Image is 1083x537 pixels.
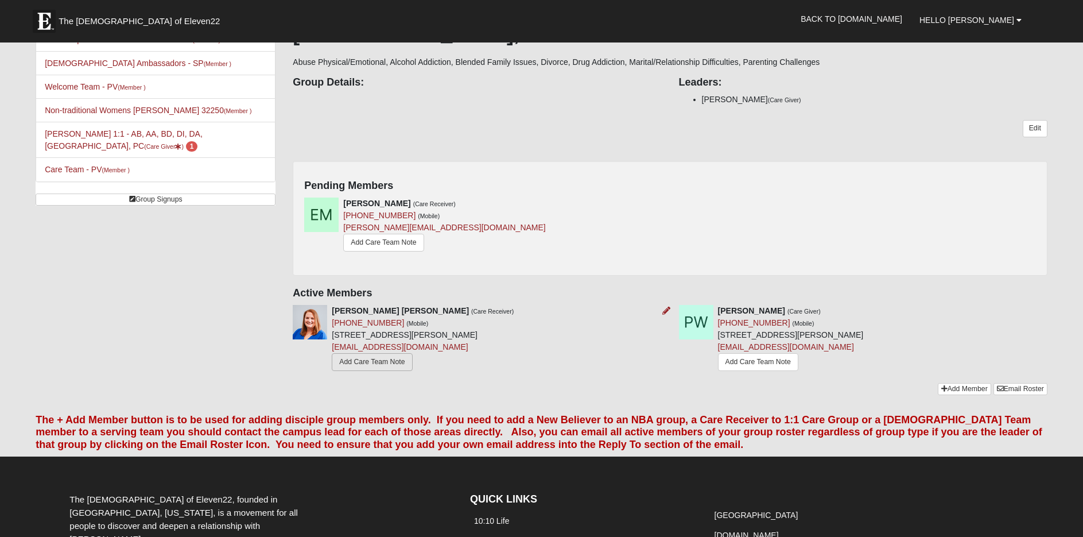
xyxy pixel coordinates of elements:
[792,5,911,33] a: Back to [DOMAIN_NAME]
[406,320,428,327] small: (Mobile)
[993,383,1047,395] a: Email Roster
[343,223,545,232] a: [PERSON_NAME][EMAIL_ADDRESS][DOMAIN_NAME]
[118,84,145,91] small: (Member )
[102,167,130,173] small: (Member )
[27,4,257,33] a: The [DEMOGRAPHIC_DATA] of Eleven22
[413,200,456,207] small: (Care Receiver)
[471,308,514,315] small: (Care Receiver)
[45,106,251,115] a: Non-traditional Womens [PERSON_NAME] 32250(Member )
[33,10,56,33] img: Eleven22 logo
[36,414,1042,450] font: The + Add Member button is to be used for adding disciple group members only. If you need to add ...
[332,305,514,374] div: [STREET_ADDRESS][PERSON_NAME]
[224,107,251,114] small: (Member )
[332,353,412,371] a: Add Care Team Note
[718,342,854,351] a: [EMAIL_ADDRESS][DOMAIN_NAME]
[1034,517,1055,534] a: Block Configuration (Alt-B)
[178,523,245,534] span: HTML Size: 102 KB
[36,194,275,206] a: Group Signups
[59,16,220,27] span: The [DEMOGRAPHIC_DATA] of Eleven22
[715,511,798,520] a: [GEOGRAPHIC_DATA]
[911,6,1030,34] a: Hello [PERSON_NAME]
[45,129,203,150] a: [PERSON_NAME] 1:1 - AB, AA, BD, DI, DA, [GEOGRAPHIC_DATA], PC(Care Giver) 1
[343,234,424,252] a: Add Care Team Note
[332,342,468,351] a: [EMAIL_ADDRESS][DOMAIN_NAME]
[679,76,1047,89] h4: Leaders:
[702,94,1047,106] li: [PERSON_NAME]
[45,165,130,174] a: Care Team - PV(Member )
[94,523,169,534] span: ViewState Size: 28 KB
[470,493,693,506] h4: QUICK LINKS
[718,306,785,315] strong: [PERSON_NAME]
[332,306,469,315] strong: [PERSON_NAME] [PERSON_NAME]
[204,60,231,67] small: (Member )
[11,524,81,532] a: Page Load Time: 0.23s
[418,213,440,219] small: (Mobile)
[186,141,198,152] span: number of pending members
[45,82,146,91] a: Welcome Team - PV(Member )
[792,320,814,327] small: (Mobile)
[304,180,1035,192] h4: Pending Members
[293,76,661,89] h4: Group Details:
[938,383,991,395] a: Add Member
[768,96,801,103] small: (Care Giver)
[718,318,790,327] a: [PHONE_NUMBER]
[787,308,821,315] small: (Care Giver)
[45,59,231,68] a: [DEMOGRAPHIC_DATA] Ambassadors - SP(Member )
[293,287,1047,300] h4: Active Members
[718,305,864,374] div: [STREET_ADDRESS][PERSON_NAME]
[332,318,404,327] a: [PHONE_NUMBER]
[1055,517,1076,534] a: Page Properties (Alt+P)
[1023,120,1047,137] a: Edit
[919,16,1014,25] span: Hello [PERSON_NAME]
[718,353,798,371] a: Add Care Team Note
[254,521,260,534] a: Web cache enabled
[144,143,184,150] small: (Care Giver )
[343,211,416,220] a: [PHONE_NUMBER]
[343,199,410,208] strong: [PERSON_NAME]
